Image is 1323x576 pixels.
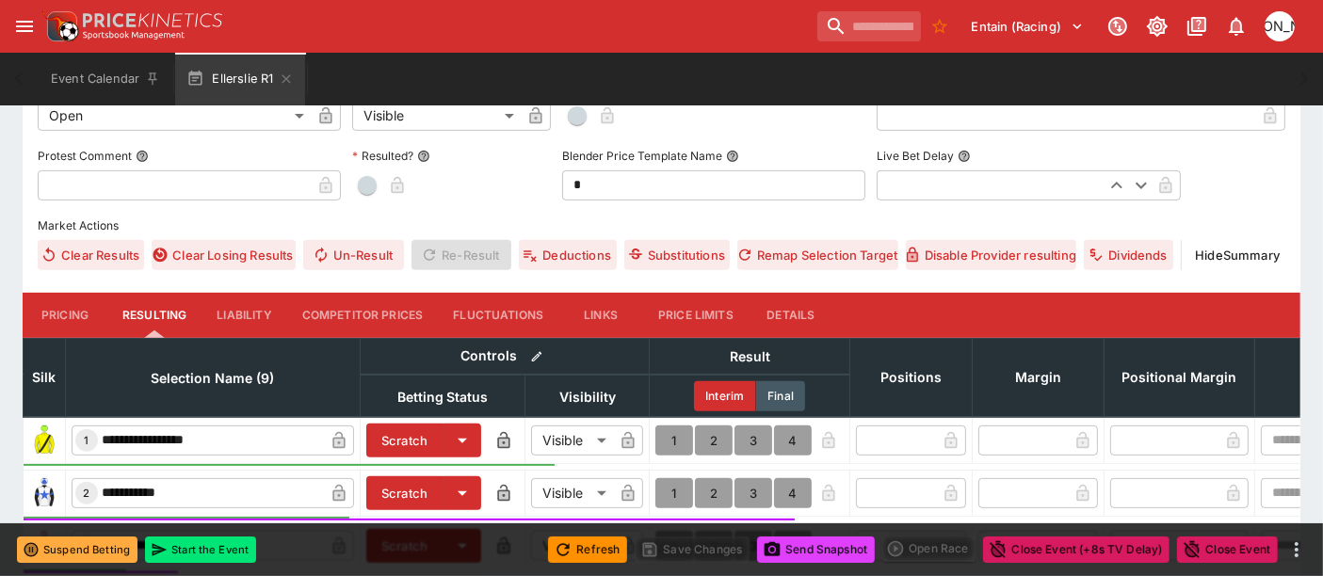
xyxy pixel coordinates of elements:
th: Margin [973,338,1105,417]
button: Dividends [1084,240,1173,270]
button: Close Event (+8s TV Delay) [983,536,1170,563]
button: Competitor Prices [287,293,439,338]
button: Clear Losing Results [152,240,295,270]
button: HideSummary [1189,240,1285,270]
button: Connected to PK [1101,9,1135,43]
button: Interim [694,381,756,411]
p: Blender Price Template Name [562,148,722,164]
div: Visible [352,101,521,131]
button: Suspend Betting [17,536,137,563]
button: Remap Selection Target [737,240,898,270]
button: Scratch [366,424,444,457]
button: 2 [695,478,733,508]
button: Details [749,293,833,338]
button: Clear Results [38,240,144,270]
button: Documentation [1180,9,1214,43]
button: No Bookmarks [925,11,955,41]
span: Selection Name (9) [131,367,296,390]
div: Visible [531,425,613,456]
button: Disable Provider resulting [906,240,1076,270]
span: Re-Result [411,240,510,270]
button: Pricing [23,293,107,338]
th: Positions [850,338,973,417]
button: Final [756,381,805,411]
button: Resulting [107,293,202,338]
span: Visibility [539,386,637,408]
label: Market Actions [38,212,1285,240]
p: Protest Comment [38,148,132,164]
button: Event Calendar [40,53,171,105]
button: 1 [655,425,693,456]
div: Jonty Andrew [1265,11,1295,41]
button: Start the Event [145,536,256,563]
div: Open [38,101,311,131]
button: more [1285,538,1308,561]
button: Toggle light/dark mode [1140,9,1174,43]
button: 3 [734,425,772,456]
button: Un-Result [303,240,404,270]
button: Blender Price Template Name [726,150,739,163]
button: Ellerslie R1 [175,53,305,105]
button: Fluctuations [438,293,558,338]
button: Jonty Andrew [1259,6,1300,47]
button: Select Tenant [960,11,1095,41]
button: Price Limits [643,293,749,338]
button: Notifications [1219,9,1253,43]
button: 3 [734,478,772,508]
th: Controls [361,338,650,375]
button: Scratch [366,476,444,510]
img: PriceKinetics [83,13,222,27]
button: Live Bet Delay [958,150,971,163]
button: 2 [695,425,733,456]
button: open drawer [8,9,41,43]
button: Resulted? [417,150,430,163]
div: split button [882,536,976,562]
img: Sportsbook Management [83,31,185,40]
button: Protest Comment [136,150,149,163]
button: Send Snapshot [757,536,875,563]
span: Betting Status [377,386,509,408]
th: Positional Margin [1105,338,1255,417]
button: Refresh [548,536,627,563]
span: 1 [81,434,93,447]
button: Deductions [519,240,617,270]
button: Close Event [1177,536,1278,563]
div: Visible [531,478,613,508]
p: Live Bet Delay [877,148,954,164]
span: 2 [80,487,94,500]
img: runner 2 [29,478,59,508]
p: Resulted? [352,148,413,164]
input: search [817,11,921,41]
button: 1 [655,478,693,508]
button: Links [558,293,643,338]
button: Bulk edit [524,344,549,369]
button: Liability [202,293,286,338]
th: Result [650,338,850,375]
img: runner 1 [29,425,59,456]
th: Silk [24,338,66,417]
button: Substitutions [624,240,730,270]
img: PriceKinetics Logo [41,8,79,45]
button: 4 [774,425,812,456]
button: 4 [774,478,812,508]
